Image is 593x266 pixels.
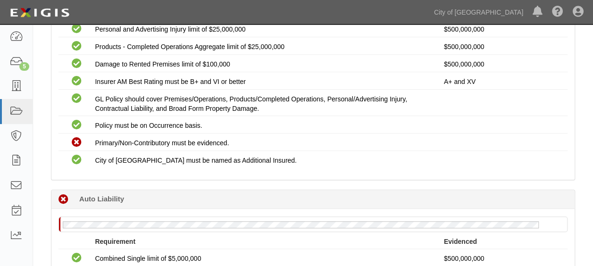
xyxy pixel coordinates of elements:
p: $500,000,000 [444,59,560,69]
i: Non-Compliant 95 days (since 07/07/2025) [58,195,68,205]
span: GL Policy should cover Premises/Operations, Products/Completed Operations, Personal/Advertising I... [95,95,407,112]
i: Help Center - Complianz [552,7,563,18]
strong: Evidenced [444,238,477,245]
i: Compliant [72,24,82,34]
p: $500,000,000 [444,25,560,34]
i: Compliant [72,76,82,86]
i: Compliant [72,120,82,130]
a: City of [GEOGRAPHIC_DATA] [429,3,528,22]
i: Non-Compliant [72,138,82,148]
p: $500,000,000 [444,254,560,263]
img: logo-5460c22ac91f19d4615b14bd174203de0afe785f0fc80cf4dbbc73dc1793850b.png [7,4,72,21]
span: Policy must be on Occurrence basis. [95,122,202,129]
span: Primary/Non-Contributory must be evidenced. [95,139,229,147]
i: Compliant [72,253,82,263]
i: Compliant [72,42,82,51]
span: Damage to Rented Premises limit of $100,000 [95,60,230,68]
i: Compliant [72,94,82,104]
b: Auto Liability [79,194,124,204]
p: $500,000,000 [444,42,560,51]
i: Compliant [72,155,82,165]
span: Combined Single limit of $5,000,000 [95,255,201,262]
p: A+ and XV [444,77,560,86]
span: City of [GEOGRAPHIC_DATA] must be named as Additional Insured. [95,157,296,164]
div: 5 [19,62,29,71]
span: Personal and Advertising Injury limit of $25,000,000 [95,25,245,33]
strong: Requirement [95,238,135,245]
span: Insurer AM Best Rating must be B+ and VI or better [95,78,245,85]
i: Compliant [72,59,82,69]
span: Products - Completed Operations Aggregate limit of $25,000,000 [95,43,284,50]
